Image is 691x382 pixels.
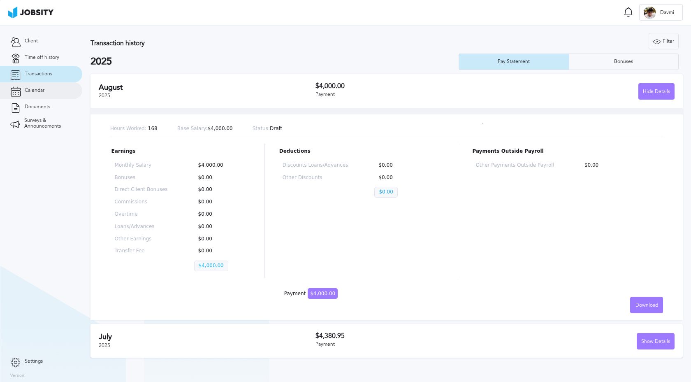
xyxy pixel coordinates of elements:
[25,359,43,364] span: Settings
[635,303,658,308] span: Download
[494,59,534,65] div: Pay Statement
[115,175,168,181] p: Bonuses
[115,236,168,242] p: Other Earnings
[194,224,247,230] p: $0.00
[315,332,495,340] h3: $4,380.95
[637,333,674,350] div: Show Details
[25,71,52,77] span: Transactions
[194,248,247,254] p: $0.00
[194,163,247,168] p: $4,000.00
[99,93,110,98] span: 2025
[315,342,495,347] div: Payment
[111,149,250,154] p: Earnings
[194,261,228,271] p: $4,000.00
[99,342,110,348] span: 2025
[638,83,675,100] button: Hide Details
[374,163,440,168] p: $0.00
[99,333,315,341] h2: July
[649,33,678,50] div: Filter
[10,373,26,378] label: Version:
[194,175,247,181] p: $0.00
[115,199,168,205] p: Commissions
[253,126,283,132] p: Draft
[284,291,338,297] div: Payment
[194,212,247,217] p: $0.00
[639,84,674,100] div: Hide Details
[569,54,679,70] button: Bonuses
[610,59,637,65] div: Bonuses
[90,56,459,68] h2: 2025
[8,7,53,18] img: ab4bad089aa723f57921c736e9817d99.png
[110,126,158,132] p: 168
[639,4,683,21] button: DDavmi
[475,163,554,168] p: Other Payments Outside Payroll
[374,187,397,198] p: $0.00
[283,175,348,181] p: Other Discounts
[115,224,168,230] p: Loans/Advances
[283,163,348,168] p: Discounts Loans/Advances
[194,236,247,242] p: $0.00
[177,126,208,131] span: Base Salary:
[99,83,315,92] h2: August
[177,126,233,132] p: $4,000.00
[25,104,50,110] span: Documents
[110,126,146,131] span: Hours Worked:
[315,92,495,98] div: Payment
[630,297,663,313] button: Download
[115,163,168,168] p: Monthly Salary
[115,187,168,193] p: Direct Client Bonuses
[194,187,247,193] p: $0.00
[308,288,338,299] span: $4,000.00
[656,10,678,16] span: Davmi
[315,82,495,90] h3: $4,000.00
[580,163,659,168] p: $0.00
[25,38,38,44] span: Client
[472,149,662,154] p: Payments Outside Payroll
[637,333,675,349] button: Show Details
[90,40,412,47] h3: Transaction history
[279,149,443,154] p: Deductions
[459,54,569,70] button: Pay Statement
[115,248,168,254] p: Transfer Fee
[115,212,168,217] p: Overtime
[24,118,72,129] span: Surveys & Announcements
[644,7,656,19] div: D
[194,199,247,205] p: $0.00
[649,33,679,49] button: Filter
[25,55,59,61] span: Time off history
[374,175,440,181] p: $0.00
[253,126,270,131] span: Status:
[25,88,44,93] span: Calendar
